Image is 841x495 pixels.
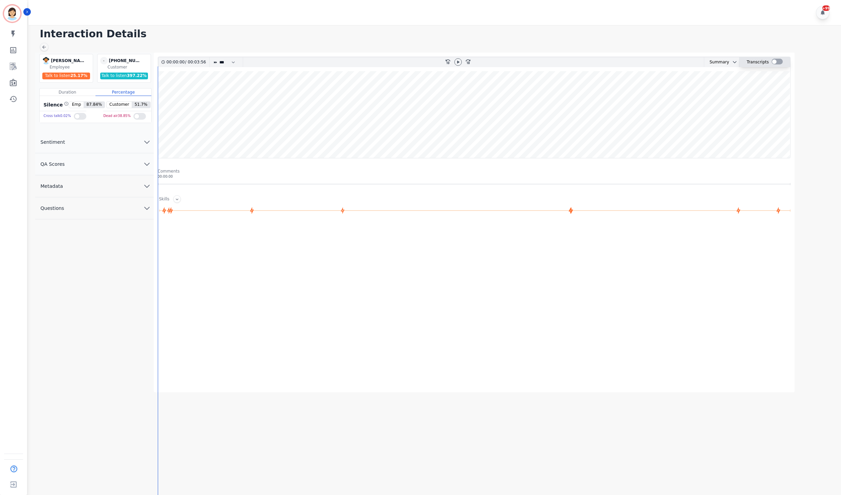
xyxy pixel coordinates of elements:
[100,73,148,79] div: Talk to listen
[158,174,791,179] div: 00:00:00
[132,102,150,108] span: 51.7 %
[69,102,84,108] span: Emp
[100,57,108,64] span: -
[40,88,95,96] div: Duration
[84,102,105,108] span: 87.84 %
[143,160,151,168] svg: chevron down
[35,205,70,212] span: Questions
[70,73,87,78] span: 25.17 %
[40,28,835,40] h1: Interaction Details
[95,88,151,96] div: Percentage
[108,64,149,70] div: Customer
[35,183,68,190] span: Metadata
[143,138,151,146] svg: chevron down
[44,111,71,121] div: Cross talk 0.02 %
[35,175,154,197] button: Metadata chevron down
[127,73,147,78] span: 397.22 %
[35,161,70,167] span: QA Scores
[35,131,154,153] button: Sentiment chevron down
[103,111,131,121] div: Dead air 38.85 %
[143,204,151,212] svg: chevron down
[109,57,143,64] div: [PHONE_NUMBER]
[159,196,170,203] div: Skills
[51,57,85,64] div: [PERSON_NAME]
[167,57,185,67] div: 00:00:00
[42,73,90,79] div: Talk to listen
[107,102,132,108] span: Customer
[35,153,154,175] button: QA Scores chevron down
[747,57,769,67] div: Transcripts
[822,5,830,11] div: +99
[187,57,205,67] div: 00:03:56
[50,64,91,70] div: Employee
[143,182,151,190] svg: chevron down
[35,197,154,219] button: Questions chevron down
[42,101,69,108] div: Silence
[732,59,737,65] svg: chevron down
[35,139,70,145] span: Sentiment
[729,59,737,65] button: chevron down
[4,5,20,22] img: Bordered avatar
[704,57,729,67] div: Summary
[167,57,208,67] div: /
[158,169,791,174] div: Comments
